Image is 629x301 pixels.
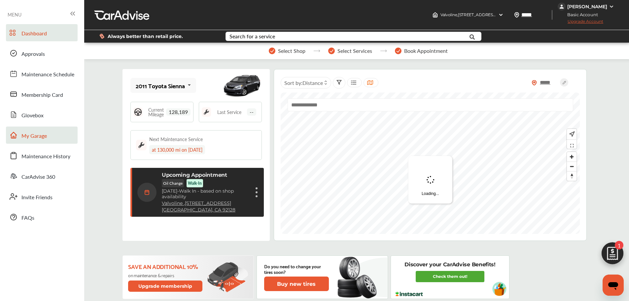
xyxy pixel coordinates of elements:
[313,50,320,52] img: stepper-arrow.e24c07c6.svg
[133,107,143,117] img: steering_logo
[567,171,577,181] button: Reset bearing to north
[264,263,329,275] p: Do you need to change your tires soon?
[202,107,211,117] img: maintenance_logo
[137,183,157,202] img: calendar-icon.35d1de04.svg
[99,33,104,39] img: dollor_label_vector.a70140d1.svg
[149,136,203,142] div: Next Maintenance Service
[264,277,330,291] a: Buy new tires
[269,48,275,54] img: stepper-checkmark.b5569197.svg
[380,50,387,52] img: stepper-arrow.e24c07c6.svg
[567,162,577,171] button: Zoom out
[492,282,507,296] img: instacart-vehicle.0979a191.svg
[136,82,185,89] div: 2011 Toyota Sienna
[514,12,519,18] img: location_vector.a44bc228.svg
[128,281,203,292] button: Upgrade membership
[21,214,34,222] span: FAQs
[532,80,537,86] img: location_vector_orange.38f05af8.svg
[278,48,305,54] span: Select Shop
[162,179,184,187] p: Oil Change
[217,110,241,114] span: Last Service
[247,108,256,116] span: --
[162,188,177,194] span: [DATE]
[21,91,63,99] span: Membership Card
[6,106,78,123] a: Glovebox
[136,140,147,150] img: maintenance_logo
[162,188,249,200] p: Walk In - based on shop availability
[498,12,504,18] img: header-down-arrow.9dd2ce7d.svg
[21,173,55,181] span: CarAdvise 360
[177,188,179,194] span: -
[6,24,78,41] a: Dashboard
[128,263,204,270] p: Save an additional 10%
[337,48,372,54] span: Select Services
[395,292,424,296] img: instacart-logo.217963cc.svg
[21,111,44,120] span: Glovebox
[416,271,484,282] a: Check them out!
[567,162,577,171] span: Zoom out
[568,131,575,138] img: recenter.ce011a49.svg
[222,71,262,100] img: mobile_6716_st0640_046.jpg
[328,48,335,54] img: stepper-checkmark.b5569197.svg
[146,107,166,117] span: Current Mileage
[21,193,52,202] span: Invite Friends
[603,275,624,296] iframe: Button to launch messaging window
[264,277,329,291] button: Buy new tires
[404,261,495,268] p: Discover your CarAdvise Benefits!
[166,108,191,116] span: 128,189
[6,45,78,62] a: Approvals
[433,12,438,18] img: header-home-logo.8d720a4f.svg
[615,241,623,249] span: 1
[6,168,78,185] a: CarAdvise 360
[229,34,275,39] div: Search for a service
[6,65,78,82] a: Maintenance Schedule
[558,19,603,27] span: Upgrade Account
[337,254,380,301] img: new-tire.a0c7fe23.svg
[395,48,402,54] img: stepper-checkmark.b5569197.svg
[558,11,603,18] span: Basic Account
[8,12,21,17] span: MENU
[284,79,323,87] span: Sort by :
[6,86,78,103] a: Membership Card
[21,29,47,38] span: Dashboard
[149,145,205,154] div: at 130,000 mi on [DATE]
[188,180,202,186] p: Walk-In
[302,79,323,87] span: Distance
[609,4,614,9] img: WGsFRI8htEPBVLJbROoPRyZpYNWhNONpIPPETTm6eUC0GeLEiAAAAAElFTkSuQmCC
[6,188,78,205] a: Invite Friends
[108,34,183,39] span: Always better than retail price.
[162,207,235,213] a: [GEOGRAPHIC_DATA], CA 92128
[6,127,78,144] a: My Garage
[440,12,558,17] span: Valvoline , [STREET_ADDRESS] [GEOGRAPHIC_DATA] , CA 92128
[597,239,628,271] img: edit-cartIcon.11d11f9a.svg
[567,152,577,162] button: Zoom in
[162,201,231,206] a: Valvoline ,[STREET_ADDRESS]
[281,93,580,234] canvas: Map
[128,273,204,278] p: on maintenance & repairs
[21,50,45,58] span: Approvals
[408,156,452,204] div: Loading...
[6,208,78,226] a: FAQs
[162,172,227,178] p: Upcoming Appointment
[21,132,47,140] span: My Garage
[207,262,248,293] img: update-membership.81812027.svg
[21,70,74,79] span: Maintenance Schedule
[404,48,448,54] span: Book Appointment
[21,152,70,161] span: Maintenance History
[558,3,566,11] img: jVpblrzwTbfkPYzPPzSLxeg0AAAAASUVORK5CYII=
[6,147,78,164] a: Maintenance History
[567,4,607,10] div: [PERSON_NAME]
